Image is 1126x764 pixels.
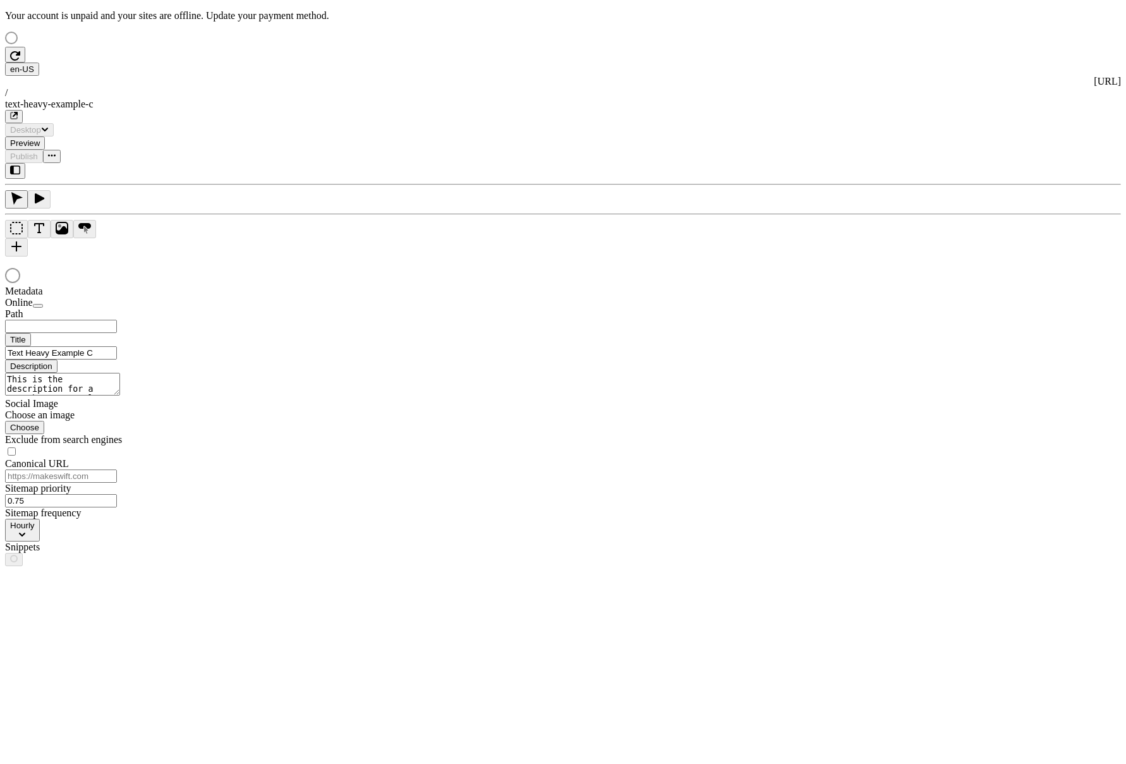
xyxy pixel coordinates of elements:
button: Description [5,360,58,373]
span: Path [5,308,23,319]
p: Your account is unpaid and your sites are offline. [5,10,1121,21]
span: Choose [10,423,39,432]
button: Open locale picker [5,63,39,76]
span: en-US [10,64,34,74]
button: Image [51,220,73,238]
button: Preview [5,136,45,150]
span: Canonical URL [5,458,69,469]
div: [URL] [5,76,1121,87]
div: Metadata [5,286,157,297]
span: Sitemap priority [5,483,71,494]
span: Hourly [10,521,35,530]
span: Preview [10,138,40,148]
button: Desktop [5,123,54,136]
span: Social Image [5,398,58,409]
span: Online [5,297,33,308]
span: Update your payment method. [206,10,329,21]
button: Publish [5,150,43,163]
button: Box [5,220,28,238]
input: https://makeswift.com [5,470,117,483]
button: Title [5,333,31,346]
div: text-heavy-example-c [5,99,1121,110]
button: Choose [5,421,44,434]
textarea: This is the description for a text-heavy example page. [5,373,120,396]
div: Choose an image [5,409,157,421]
span: Exclude from search engines [5,434,122,445]
button: Text [28,220,51,238]
span: Publish [10,152,38,161]
span: Sitemap frequency [5,507,81,518]
button: Hourly [5,519,40,542]
div: / [5,87,1121,99]
div: Snippets [5,542,157,553]
button: Button [73,220,96,238]
span: Desktop [10,125,41,135]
